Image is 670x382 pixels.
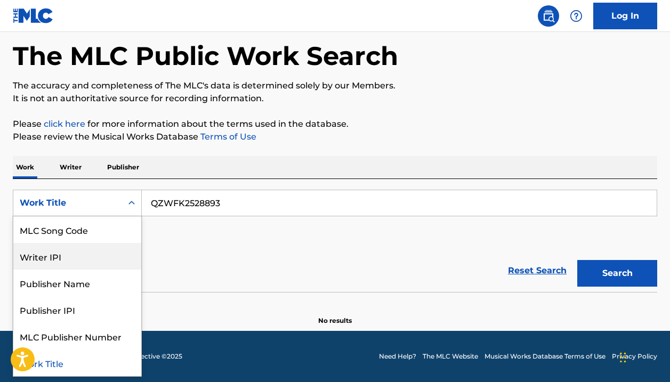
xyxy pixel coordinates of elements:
p: Publisher [104,156,142,178]
div: Work Title [20,197,116,209]
a: Privacy Policy [612,352,657,361]
button: Search [577,260,657,287]
p: Please for more information about the terms used in the database. [13,118,657,131]
a: click here [44,119,85,129]
div: Publisher IPI [13,296,141,323]
a: Need Help? [379,352,416,361]
a: Public Search [538,5,559,27]
img: MLC Logo [13,8,54,23]
div: Drag [620,342,626,373]
div: Publisher Name [13,270,141,296]
a: Terms of Use [198,132,256,142]
form: Search Form [13,190,657,292]
p: The accuracy and completeness of The MLC's data is determined solely by our Members. [13,79,657,92]
a: The MLC Website [423,352,478,361]
div: Work Title [13,350,141,376]
a: Log In [593,3,657,29]
a: Musical Works Database Terms of Use [485,352,606,361]
div: MLC Song Code [13,216,141,243]
p: Writer [56,156,85,178]
div: Writer IPI [13,243,141,270]
img: help [570,10,583,22]
p: It is not an authoritative source for recording information. [13,92,657,105]
p: Please review the Musical Works Database [13,131,657,143]
p: Work [13,156,37,178]
iframe: Chat Widget [617,331,670,382]
p: No results [318,303,352,326]
a: Reset Search [503,259,572,282]
img: search [542,10,555,22]
h1: The MLC Public Work Search [13,40,398,72]
div: MLC Publisher Number [13,323,141,350]
div: Help [566,5,587,27]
